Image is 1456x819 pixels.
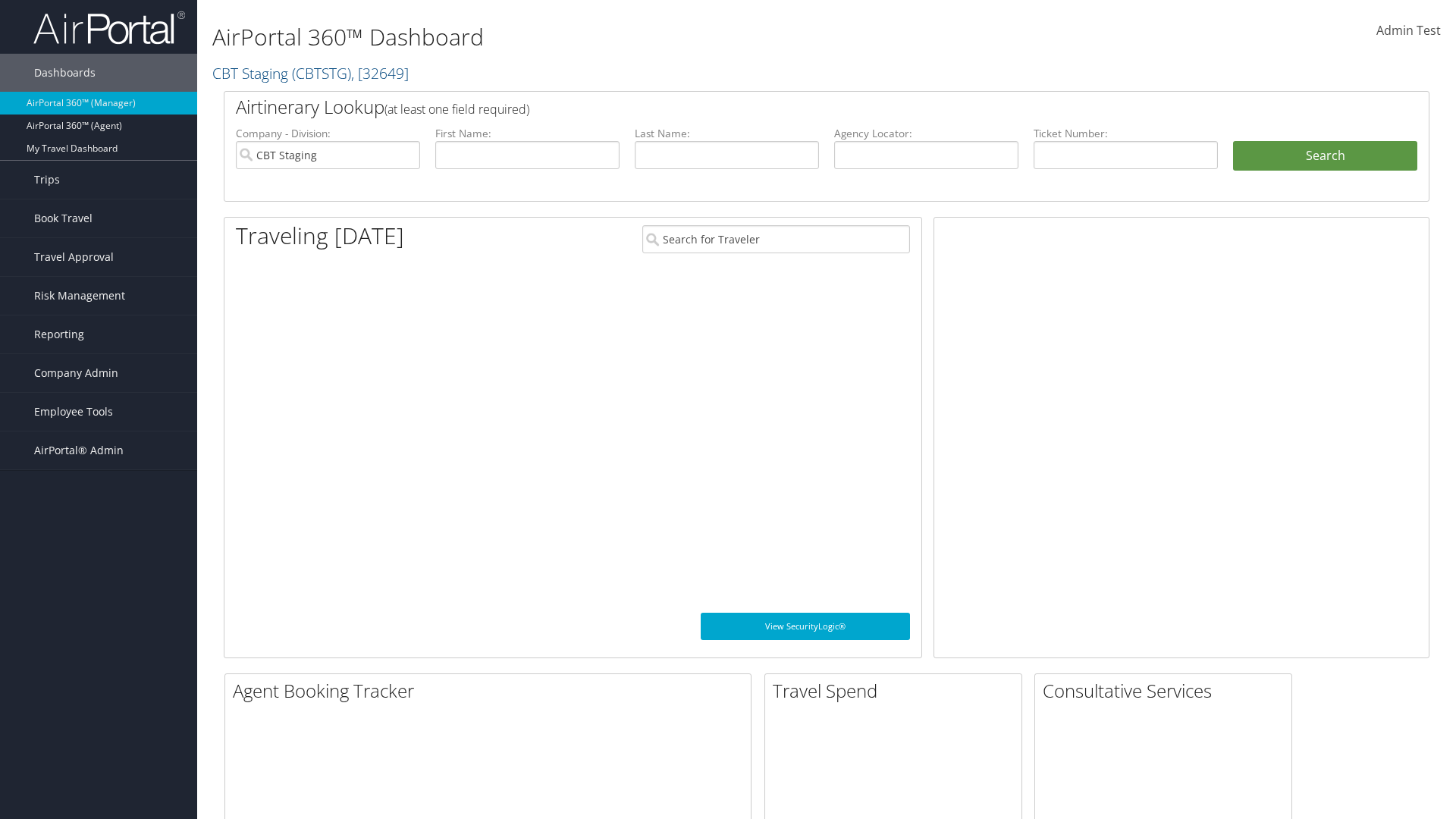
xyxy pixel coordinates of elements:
span: Dashboards [34,54,96,92]
a: CBT Staging [212,63,409,83]
span: Admin Test [1376,22,1441,39]
span: Book Travel [34,199,93,237]
label: Agency Locator: [834,126,1018,141]
button: Search [1233,141,1417,171]
h2: Airtinerary Lookup [236,94,1317,120]
label: Ticket Number: [1034,126,1218,141]
label: First Name: [435,126,620,141]
span: Company Admin [34,354,118,392]
span: Trips [34,161,60,199]
h1: AirPortal 360™ Dashboard [212,21,1031,53]
label: Company - Division: [236,126,420,141]
a: View SecurityLogic® [701,613,910,640]
span: Risk Management [34,277,125,315]
span: Employee Tools [34,393,113,431]
span: AirPortal® Admin [34,431,124,469]
a: Admin Test [1376,8,1441,55]
label: Last Name: [635,126,819,141]
h1: Traveling [DATE] [236,220,404,252]
span: (at least one field required) [384,101,529,118]
h2: Travel Spend [773,678,1021,704]
span: Travel Approval [34,238,114,276]
input: Search for Traveler [642,225,910,253]
h2: Consultative Services [1043,678,1291,704]
span: Reporting [34,315,84,353]
h2: Agent Booking Tracker [233,678,751,704]
span: ( CBTSTG ) [292,63,351,83]
img: airportal-logo.png [33,10,185,45]
span: , [ 32649 ] [351,63,409,83]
